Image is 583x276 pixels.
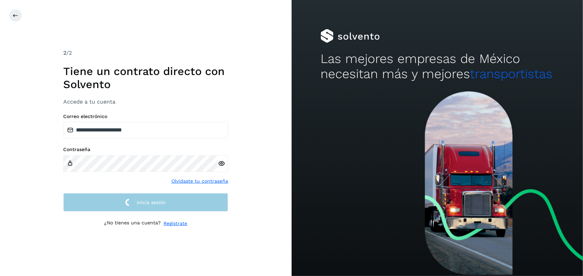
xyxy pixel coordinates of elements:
label: Contraseña [63,147,228,152]
span: Inicia sesión [137,200,166,205]
span: transportistas [470,66,552,81]
h1: Tiene un contrato directo con Solvento [63,65,228,91]
h2: Las mejores empresas de México necesitan más y mejores [321,51,554,82]
a: Olvidaste tu contraseña [171,178,228,185]
h3: Accede a tu cuenta [63,98,228,105]
span: 2 [63,50,66,56]
label: Correo electrónico [63,114,228,119]
button: Inicia sesión [63,193,228,212]
p: ¿No tienes una cuenta? [104,220,161,227]
div: /2 [63,49,228,57]
a: Regístrate [164,220,187,227]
